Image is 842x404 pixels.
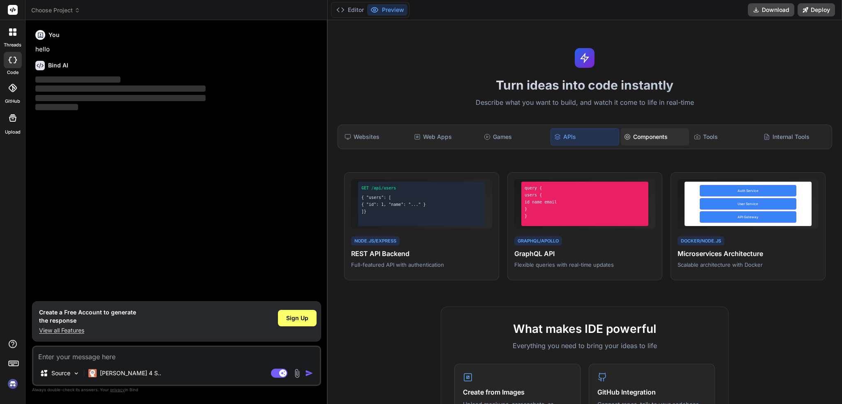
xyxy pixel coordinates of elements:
div: Auth Service [700,185,796,196]
h6: You [49,31,60,39]
h4: Create from Images [463,387,572,397]
h6: Bind AI [48,61,68,69]
div: Components [621,128,689,145]
div: } [525,213,645,219]
label: code [7,69,19,76]
h2: What makes IDE powerful [454,320,715,337]
p: Source [51,369,70,377]
div: users { [525,192,645,198]
p: Full-featured API with authentication [351,261,492,268]
p: Flexible queries with real-time updates [514,261,655,268]
div: GET /api/users [361,185,482,191]
h1: Turn ideas into code instantly [333,78,837,92]
p: Describe what you want to build, and watch it come to life in real-time [333,97,837,108]
span: ‌ [35,104,78,110]
h4: GraphQL API [514,249,655,259]
div: query { [525,185,645,191]
div: GraphQL/Apollo [514,236,562,246]
div: Node.js/Express [351,236,400,246]
label: Upload [5,129,21,136]
p: hello [35,45,319,54]
button: Download [748,3,794,16]
button: Editor [333,4,367,16]
img: Pick Models [73,370,80,377]
span: Sign Up [286,314,308,322]
span: ‌ [35,76,120,83]
div: Games [481,128,549,145]
p: Everything you need to bring your ideas to life [454,341,715,351]
h4: GitHub Integration [597,387,706,397]
label: GitHub [5,98,20,105]
div: { "users": [ [361,194,482,201]
div: User Service [700,198,796,210]
h4: REST API Backend [351,249,492,259]
div: ]} [361,208,482,215]
div: Web Apps [411,128,479,145]
label: threads [4,42,21,48]
p: Scalable architecture with Docker [678,261,819,268]
button: Deploy [798,3,835,16]
h1: Create a Free Account to generate the response [39,308,136,325]
div: Tools [691,128,759,145]
div: Internal Tools [760,128,828,145]
span: ‌ [35,95,206,101]
div: Docker/Node.js [678,236,724,246]
span: Choose Project [31,6,80,14]
div: Websites [341,128,409,145]
div: } [525,206,645,212]
div: { "id": 1, "name": "..." } [361,201,482,208]
img: attachment [292,369,302,378]
h4: Microservices Architecture [678,249,819,259]
div: API Gateway [700,211,796,223]
span: privacy [110,387,125,392]
p: Always double-check its answers. Your in Bind [32,386,321,394]
img: Claude 4 Sonnet [88,369,97,377]
div: id name email [525,199,645,205]
div: APIs [551,128,620,145]
img: signin [6,377,20,391]
span: ‌ [35,85,206,92]
button: Preview [367,4,407,16]
p: View all Features [39,326,136,335]
p: [PERSON_NAME] 4 S.. [100,369,161,377]
img: icon [305,369,313,377]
